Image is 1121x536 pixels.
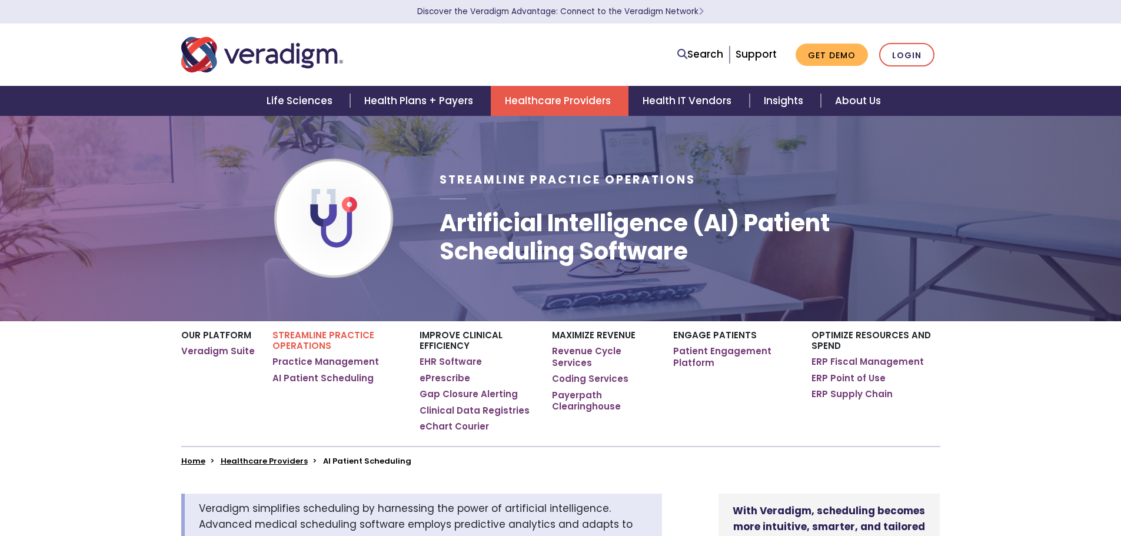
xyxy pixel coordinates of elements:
a: Insights [750,86,821,116]
a: ERP Point of Use [811,372,886,384]
a: Get Demo [796,44,868,66]
img: Veradigm logo [181,35,343,74]
a: Patient Engagement Platform [673,345,794,368]
a: Support [736,47,777,61]
a: Healthcare Providers [221,455,308,467]
span: Learn More [698,6,704,17]
a: EHR Software [420,356,482,368]
a: Home [181,455,205,467]
a: Login [879,43,934,67]
a: ERP Fiscal Management [811,356,924,368]
a: Coding Services [552,373,628,385]
h1: Artificial Intelligence (AI) Patient Scheduling Software [440,209,940,265]
a: Health Plans + Payers [350,86,491,116]
a: Health IT Vendors [628,86,749,116]
a: Veradigm Suite [181,345,255,357]
a: Search [677,46,723,62]
a: Payerpath Clearinghouse [552,389,655,412]
a: Healthcare Providers [491,86,628,116]
a: Discover the Veradigm Advantage: Connect to the Veradigm NetworkLearn More [417,6,704,17]
a: Practice Management [272,356,379,368]
a: Gap Closure Alerting [420,388,518,400]
a: ePrescribe [420,372,470,384]
a: Life Sciences [252,86,350,116]
a: Clinical Data Registries [420,405,530,417]
a: eChart Courier [420,421,489,432]
a: Revenue Cycle Services [552,345,655,368]
a: ERP Supply Chain [811,388,893,400]
span: Streamline Practice Operations [440,172,696,188]
a: AI Patient Scheduling [272,372,374,384]
a: About Us [821,86,895,116]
